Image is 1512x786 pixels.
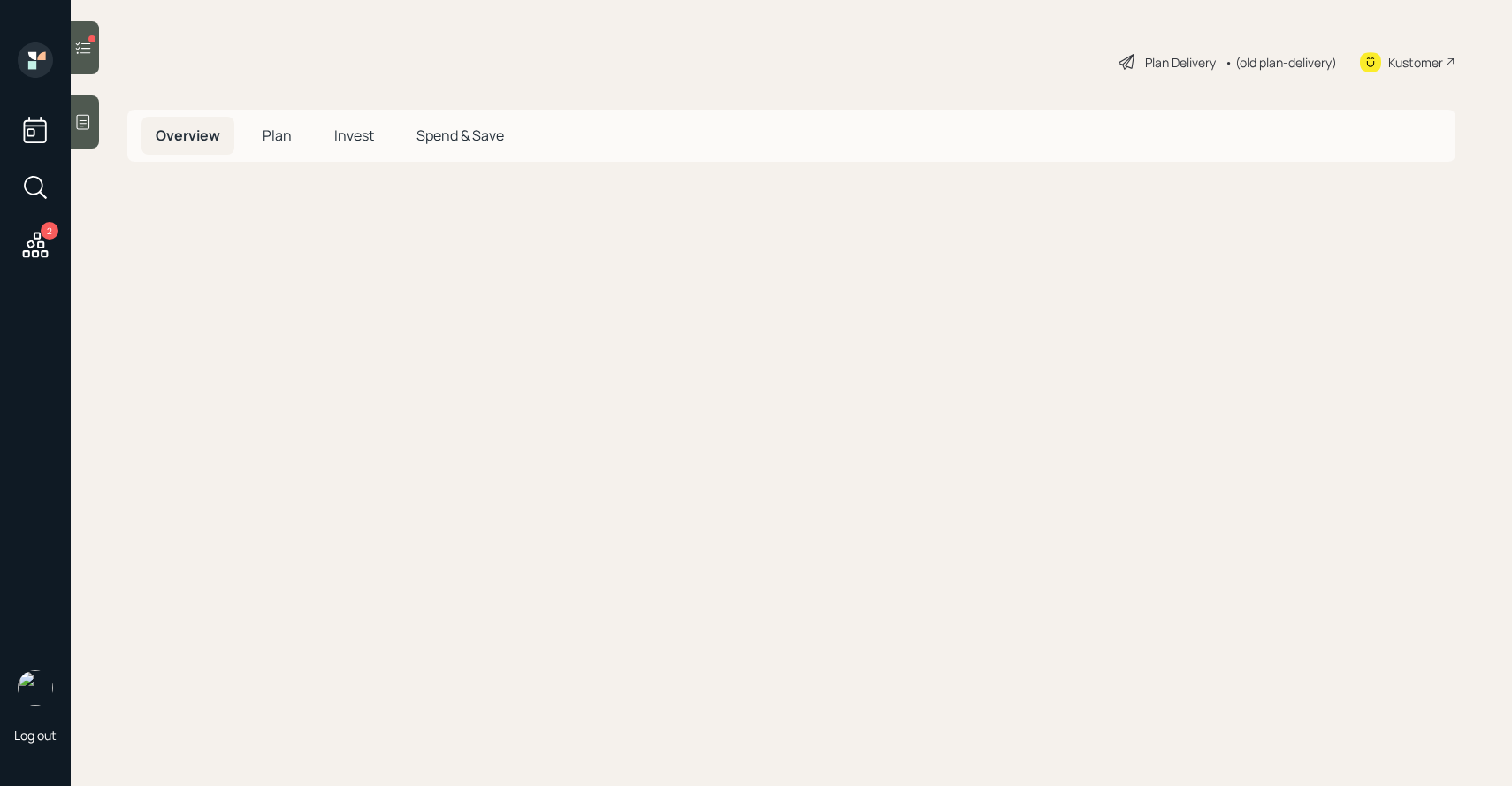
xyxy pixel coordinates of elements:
div: 2 [41,222,58,240]
div: • (old plan-delivery) [1225,53,1337,72]
span: Plan [263,126,292,145]
span: Invest [334,126,374,145]
div: Plan Delivery [1145,53,1216,72]
span: Spend & Save [416,126,504,145]
img: sami-boghos-headshot.png [18,670,53,706]
div: Log out [14,727,57,744]
div: Kustomer [1388,53,1443,72]
span: Overview [156,126,220,145]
